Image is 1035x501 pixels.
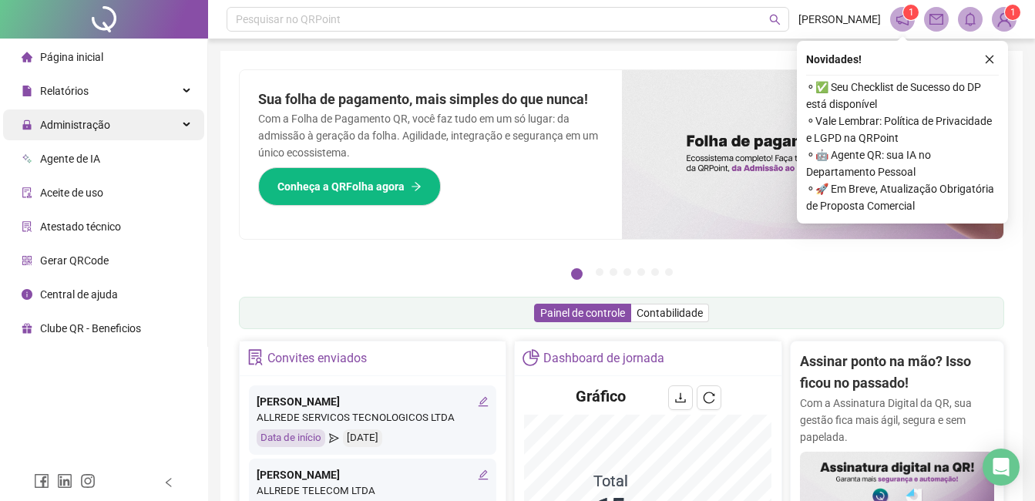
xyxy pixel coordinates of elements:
[665,268,673,276] button: 7
[22,119,32,130] span: lock
[40,254,109,267] span: Gerar QRCode
[909,7,914,18] span: 1
[22,289,32,300] span: info-circle
[983,449,1020,486] div: Open Intercom Messenger
[40,119,110,131] span: Administração
[806,79,999,113] span: ⚬ ✅ Seu Checklist de Sucesso do DP está disponível
[22,187,32,198] span: audit
[806,113,999,146] span: ⚬ Vale Lembrar: Política de Privacidade e LGPD na QRPoint
[800,351,994,395] h2: Assinar ponto na mão? Isso ficou no passado!
[523,349,539,365] span: pie-chart
[40,187,103,199] span: Aceite de uso
[40,85,89,97] span: Relatórios
[40,322,141,335] span: Clube QR - Beneficios
[637,268,645,276] button: 5
[800,395,994,446] p: Com a Assinatura Digital da QR, sua gestão fica mais ágil, segura e sem papelada.
[903,5,919,20] sup: 1
[576,385,626,407] h4: Gráfico
[22,221,32,232] span: solution
[1010,7,1016,18] span: 1
[478,396,489,407] span: edit
[806,51,862,68] span: Novidades !
[769,14,781,25] span: search
[623,268,631,276] button: 4
[22,52,32,62] span: home
[40,51,103,63] span: Página inicial
[258,167,441,206] button: Conheça a QRFolha agora
[57,473,72,489] span: linkedin
[984,54,995,65] span: close
[478,469,489,480] span: edit
[22,255,32,266] span: qrcode
[247,349,264,365] span: solution
[596,268,603,276] button: 2
[411,181,422,192] span: arrow-right
[806,180,999,214] span: ⚬ 🚀 Em Breve, Atualização Obrigatória de Proposta Comercial
[543,345,664,372] div: Dashboard de jornada
[34,473,49,489] span: facebook
[343,429,382,447] div: [DATE]
[258,110,603,161] p: Com a Folha de Pagamento QR, você faz tudo em um só lugar: da admissão à geração da folha. Agilid...
[610,268,617,276] button: 3
[540,307,625,319] span: Painel de controle
[257,393,489,410] div: [PERSON_NAME]
[40,288,118,301] span: Central de ajuda
[1005,5,1020,20] sup: Atualize o seu contato no menu Meus Dados
[40,220,121,233] span: Atestado técnico
[257,429,325,447] div: Data de início
[798,11,881,28] span: [PERSON_NAME]
[40,153,100,165] span: Agente de IA
[674,392,687,404] span: download
[267,345,367,372] div: Convites enviados
[703,392,715,404] span: reload
[258,89,603,110] h2: Sua folha de pagamento, mais simples do que nunca!
[22,86,32,96] span: file
[622,70,1004,239] img: banner%2F8d14a306-6205-4263-8e5b-06e9a85ad873.png
[257,466,489,483] div: [PERSON_NAME]
[257,483,489,499] div: ALLREDE TELECOM LTDA
[257,410,489,426] div: ALLREDE SERVICOS TECNOLOGICOS LTDA
[163,477,174,488] span: left
[277,178,405,195] span: Conheça a QRFolha agora
[896,12,909,26] span: notification
[80,473,96,489] span: instagram
[329,429,339,447] span: send
[22,323,32,334] span: gift
[929,12,943,26] span: mail
[571,268,583,280] button: 1
[637,307,703,319] span: Contabilidade
[993,8,1016,31] img: 94510
[651,268,659,276] button: 6
[806,146,999,180] span: ⚬ 🤖 Agente QR: sua IA no Departamento Pessoal
[963,12,977,26] span: bell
